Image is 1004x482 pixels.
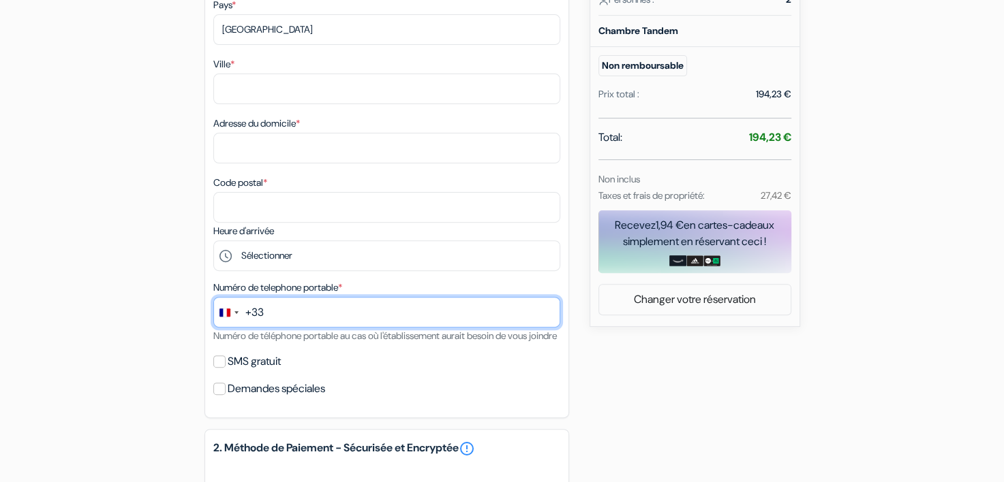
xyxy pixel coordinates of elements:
[686,255,703,266] img: adidas-card.png
[213,440,560,457] h5: 2. Méthode de Paiement - Sécurisée et Encryptée
[598,87,639,101] div: Prix total :
[213,116,300,131] label: Adresse du domicile
[213,330,557,342] small: Numéro de téléphone portable au cas où l'établissement aurait besoin de vous joindre
[228,352,281,371] label: SMS gratuit
[599,287,791,312] a: Changer votre réservation
[656,218,684,232] span: 1,94 €
[598,173,640,185] small: Non inclus
[459,440,475,457] a: error_outline
[669,255,686,266] img: amazon-card-no-text.png
[598,25,678,37] b: Chambre Tandem
[598,129,622,146] span: Total:
[756,87,791,101] div: 194,23 €
[703,255,720,266] img: uber-uber-eats-card.png
[214,298,264,327] button: Change country, selected France (+33)
[245,304,264,321] div: +33
[213,224,274,238] label: Heure d'arrivée
[749,130,791,144] strong: 194,23 €
[213,280,342,295] label: Numéro de telephone portable
[213,176,267,190] label: Code postal
[598,217,791,250] div: Recevez en cartes-cadeaux simplement en réservant ceci !
[598,55,687,76] small: Non remboursable
[598,189,705,202] small: Taxes et frais de propriété:
[213,57,234,71] label: Ville
[228,379,325,398] label: Demandes spéciales
[760,189,791,202] small: 27,42 €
